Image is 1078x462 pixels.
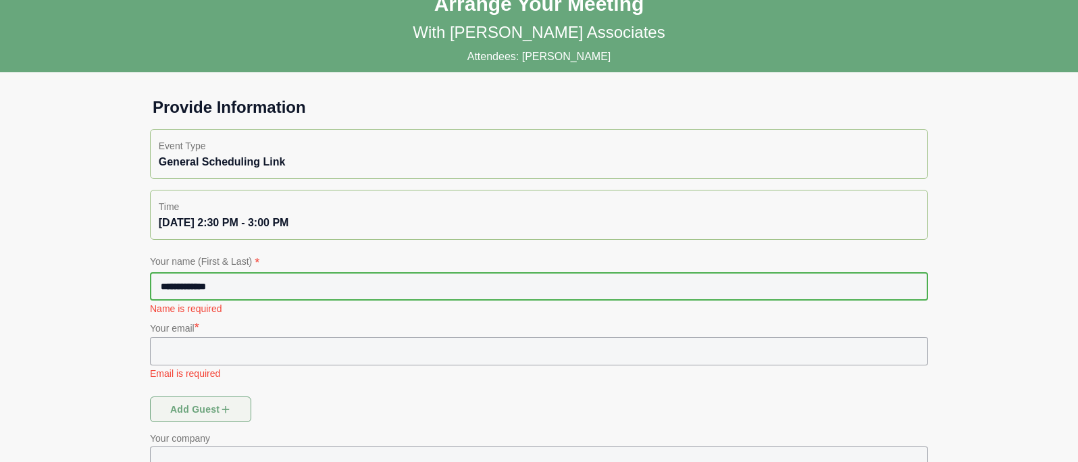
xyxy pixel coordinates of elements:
div: General Scheduling Link [159,154,919,170]
h1: Provide Information [142,97,936,118]
p: Time [159,199,919,215]
p: Your email [150,318,928,337]
p: Your name (First & Last) [150,253,928,272]
p: Attendees: [PERSON_NAME] [467,49,611,65]
p: Email is required [150,367,928,380]
p: Your company [150,430,928,446]
span: Add guest [170,396,232,422]
p: Name is required [150,302,928,315]
p: With [PERSON_NAME] Associates [413,22,665,43]
button: Add guest [150,396,251,422]
div: [DATE] 2:30 PM - 3:00 PM [159,215,919,231]
p: Event Type [159,138,919,154]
